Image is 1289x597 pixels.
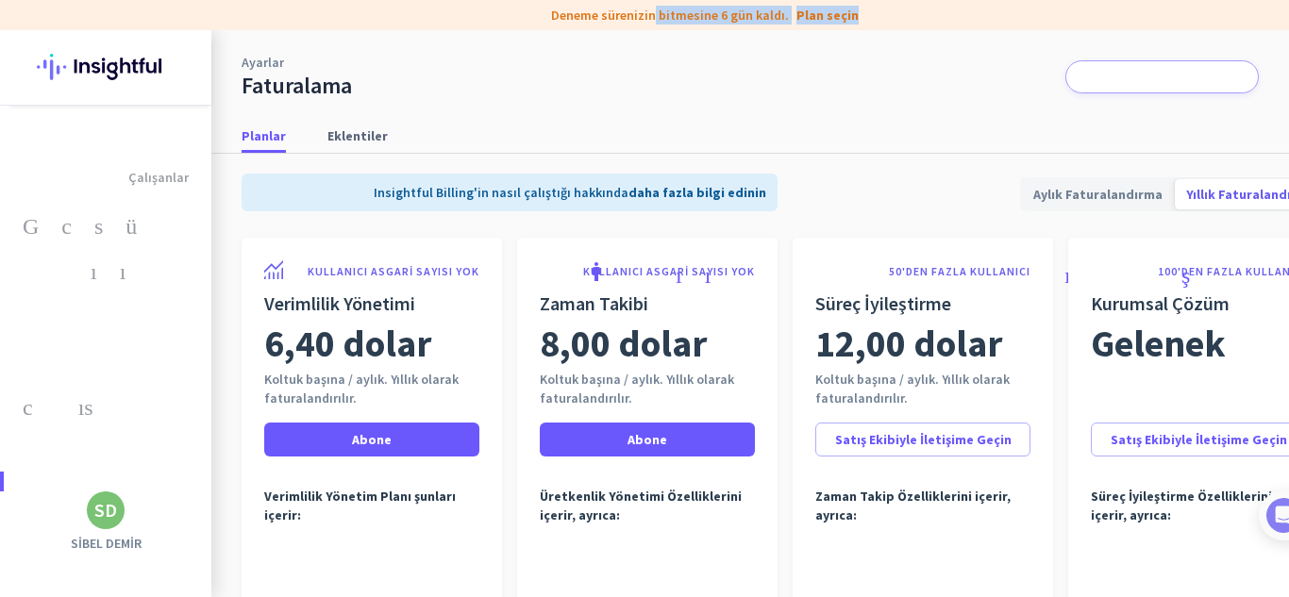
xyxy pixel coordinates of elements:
[815,371,1010,406] font: Koltuk başına / aylık. Yıllık olarak faturalandırılır.
[94,498,117,522] font: SD
[23,302,294,324] font: etkinlik_not
[35,322,343,352] div: 1Çalışan ekle
[1111,431,1287,448] font: Satış Ekibiyle İletişime Geçin
[19,250,64,265] font: 4 adım
[72,76,306,137] font: 🎊 Insightful'a hoş geldiniz! 🎊
[23,211,250,234] font: Geçiş ücreti
[540,291,648,315] font: Zaman Takibi
[94,465,189,540] button: Mesajlar
[4,290,211,336] a: etkinlik_not
[264,291,415,315] font: Verimlilik Yönetimi
[264,260,283,279] img: ürün simgesi
[583,264,755,278] font: KULLANICI ASGARİ SAYISI YOK
[1091,320,1226,367] font: Gelenek
[23,166,113,189] font: grup
[37,30,175,104] img: İçgörülü logo
[815,320,1002,367] font: 12,00 dolar
[283,465,377,540] button: Görevler
[4,245,211,290] a: kalıcı_medya
[540,532,785,551] font: kontrol etmek
[308,264,479,278] font: KULLANICI ASGARİ SAYISI YOK
[298,511,362,526] font: Görevler
[264,423,479,456] button: Abone
[815,291,951,315] font: Süreç İyileştirme
[4,472,211,517] a: ayarlar
[815,532,1061,551] font: kontrol etmek
[23,392,326,415] font: çalışma_anahattı
[23,347,226,370] font: depolamak
[327,127,388,144] font: Eklentiler
[540,577,785,596] font: kontrol etmek
[4,155,211,200] a: grupÇalışanlar
[889,264,1030,278] font: 50'DEN FAZLA KULLANICI
[238,250,359,265] font: Yaklaşık 10 dakika
[1033,186,1163,203] font: Aylık Faturalandırma
[835,431,1012,448] font: Satış Ekibiyle İletişime Geçin
[242,53,284,72] a: Ayarlar
[264,371,459,406] font: Koltuk başına / aylık. Yıllık olarak faturalandırılır.
[73,454,255,491] button: Add your employees
[628,431,667,448] font: Abone
[628,184,766,201] a: daha fazla bilgi edinin
[815,423,1030,456] button: Satış Ekibiyle İletişime Geçin
[149,14,231,34] font: Görevler
[540,260,711,283] font: zamanlayıcı
[1091,488,1272,523] font: Süreç İyileştirme Özelliklerini içerir, ayrıca:
[540,371,734,406] font: Koltuk başına / aylık. Yıllık olarak faturalandırılır.
[71,535,142,552] font: SİBEL DEMİR
[4,426,211,472] a: veri_kullanımı
[374,184,628,201] font: Insightful Billing'in nasıl çalıştığı hakkında
[73,329,162,344] font: Çalışan ekle
[34,142,343,183] font: Temel uygulama kurulumunu tamamlamaya yalnızca birkaç adım kaldı
[39,511,55,526] font: Ev
[4,200,211,245] a: Geçiş ücreti
[4,336,211,381] a: depolamak
[540,423,755,456] button: Abone
[796,6,859,25] a: Plan seçin
[253,181,366,204] font: bilgi
[137,438,553,460] font: daha fazla genişlet
[128,169,189,186] font: Çalışanlar
[1091,291,1230,315] font: Kurumsal Çözüm
[551,7,789,24] font: Deneme sürenizin bitmesine 6 gün kaldı.
[242,127,286,144] font: Planlar
[23,438,261,460] font: veri_kullanımı
[540,488,742,523] font: Üretkenlik Yönetimi Özelliklerini içerir, ayrıca:
[189,465,283,540] button: Yardım
[23,483,181,506] font: ayarlar
[242,71,352,100] font: Faturalama
[23,121,351,143] font: bildirim_önemli
[540,320,707,367] font: 8,00 dolar
[352,431,392,448] font: Abone
[23,257,261,279] font: kalıcı_medya
[264,532,510,551] font: kontrol etmek
[213,511,258,526] font: Yardım
[108,205,197,220] font: Insightful'dan
[264,488,456,523] font: Verimlilik Yönetim Planı şunları içerir:
[70,197,100,227] img: Tamara'nın profil resmi
[1065,60,1259,93] button: bildirimler
[73,359,328,439] div: It's time to add your employees! This is crucial since Insightful will start collecting their act...
[114,511,170,526] font: Mesajlar
[4,381,211,426] a: çalışma_anahattı
[1074,69,1250,85] font: bildirimler
[815,260,1071,283] font: trend_yukarı
[430,6,544,25] font: etiket
[264,320,431,367] font: 6,40 dolar
[331,8,365,41] div: Kapalı
[198,205,308,220] font: [PERSON_NAME]
[796,7,859,24] font: Plan seçin
[4,109,211,155] a: bildirim_önemli
[242,54,284,71] font: Ayarlar
[815,488,1011,523] font: Zaman Takip Özelliklerini içerir, ayrıca:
